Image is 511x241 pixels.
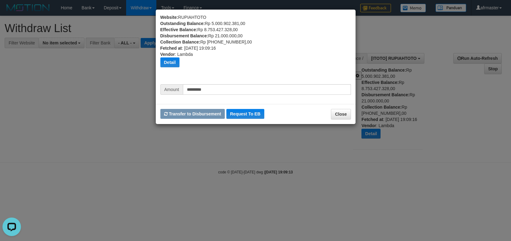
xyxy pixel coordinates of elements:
button: Open LiveChat chat widget [2,2,21,21]
button: Detail [160,57,179,67]
div: RUPIAHTOTO Rp 5.000.902.381,00 Rp 8.753.427.328,00 Rp 21.000.000,00 Rp [PHONE_NUMBER],00 : [DATE]... [160,14,351,84]
b: Disbursement Balance: [160,33,208,38]
button: Close [331,109,351,119]
span: Amount [160,84,183,95]
b: Website: [160,15,178,20]
b: Effective Balance: [160,27,198,32]
b: Fetched at [160,46,182,51]
b: Collection Balance: [160,39,200,44]
b: Vendor [160,52,175,57]
button: Request To EB [226,109,264,119]
button: Transfer to Disbursement [160,109,225,119]
b: Outstanding Balance: [160,21,205,26]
